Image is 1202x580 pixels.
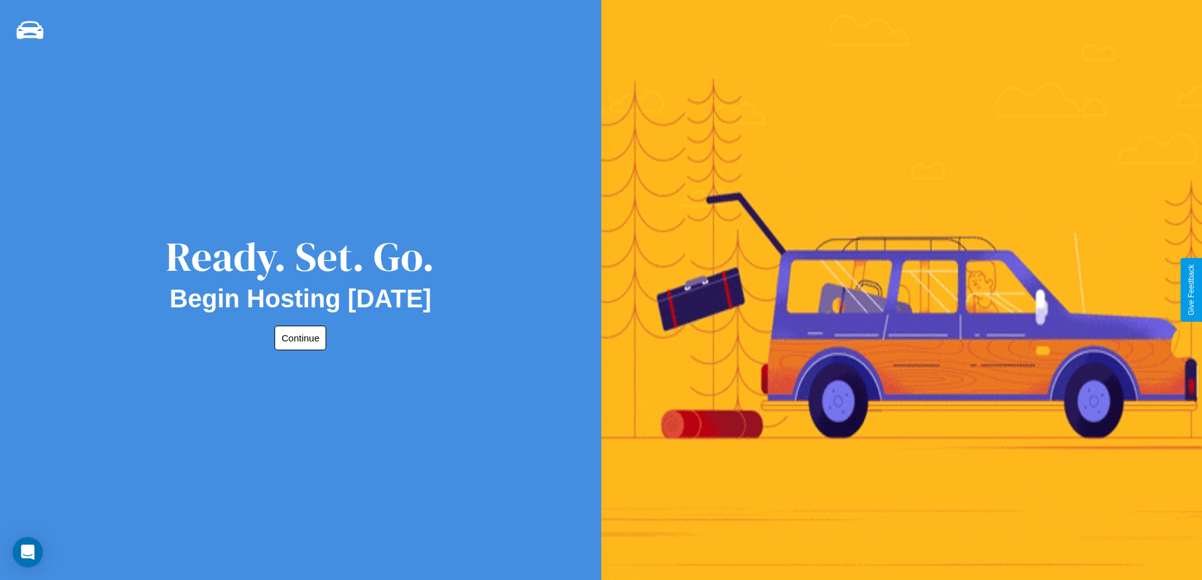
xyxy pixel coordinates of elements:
button: Continue [274,326,326,350]
h2: Begin Hosting [DATE] [170,285,432,313]
div: Open Intercom Messenger [13,537,43,567]
div: Ready. Set. Go. [166,228,435,285]
div: Give Feedback [1187,264,1196,316]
